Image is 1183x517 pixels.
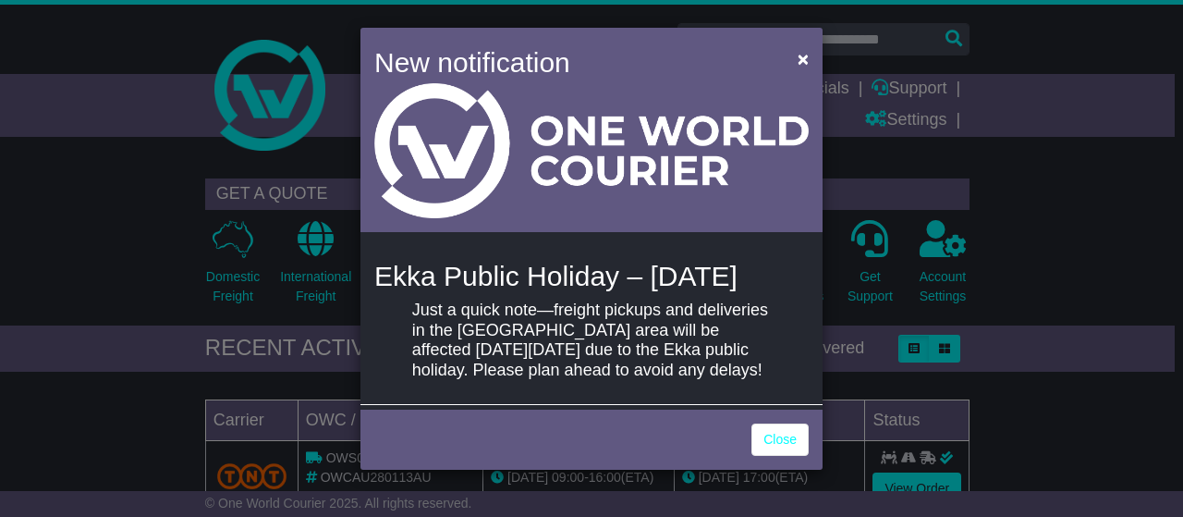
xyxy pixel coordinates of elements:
h4: New notification [374,42,771,83]
p: Just a quick note—freight pickups and deliveries in the [GEOGRAPHIC_DATA] area will be affected [... [412,301,771,380]
h4: Ekka Public Holiday – [DATE] [374,261,809,291]
a: Close [751,424,809,456]
button: Close [788,40,818,78]
img: Light [374,83,809,218]
span: × [798,48,809,69]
